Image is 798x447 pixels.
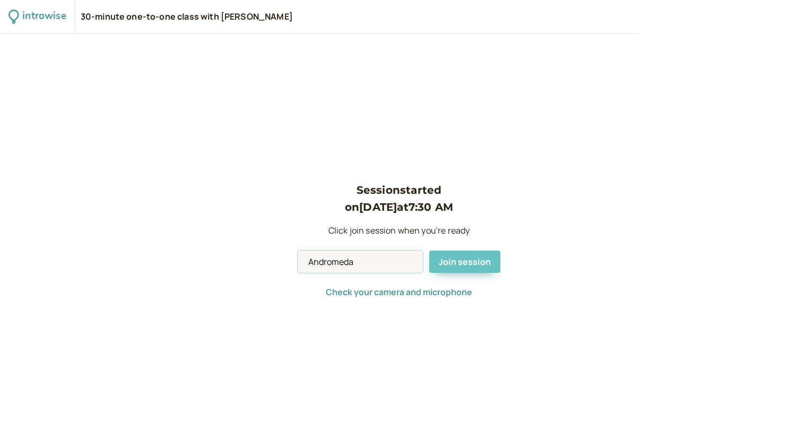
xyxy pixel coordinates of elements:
[326,286,472,298] span: Check your camera and microphone
[22,8,66,25] div: introwise
[439,256,491,268] span: Join session
[298,182,500,216] h3: Session started on [DATE] at 7:30 AM
[429,251,500,273] button: Join session
[298,224,500,238] p: Click join session when you're ready
[326,287,472,297] button: Check your camera and microphone
[81,11,293,23] div: 30-minute one-to-one class with [PERSON_NAME]
[298,251,423,273] input: Your Name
